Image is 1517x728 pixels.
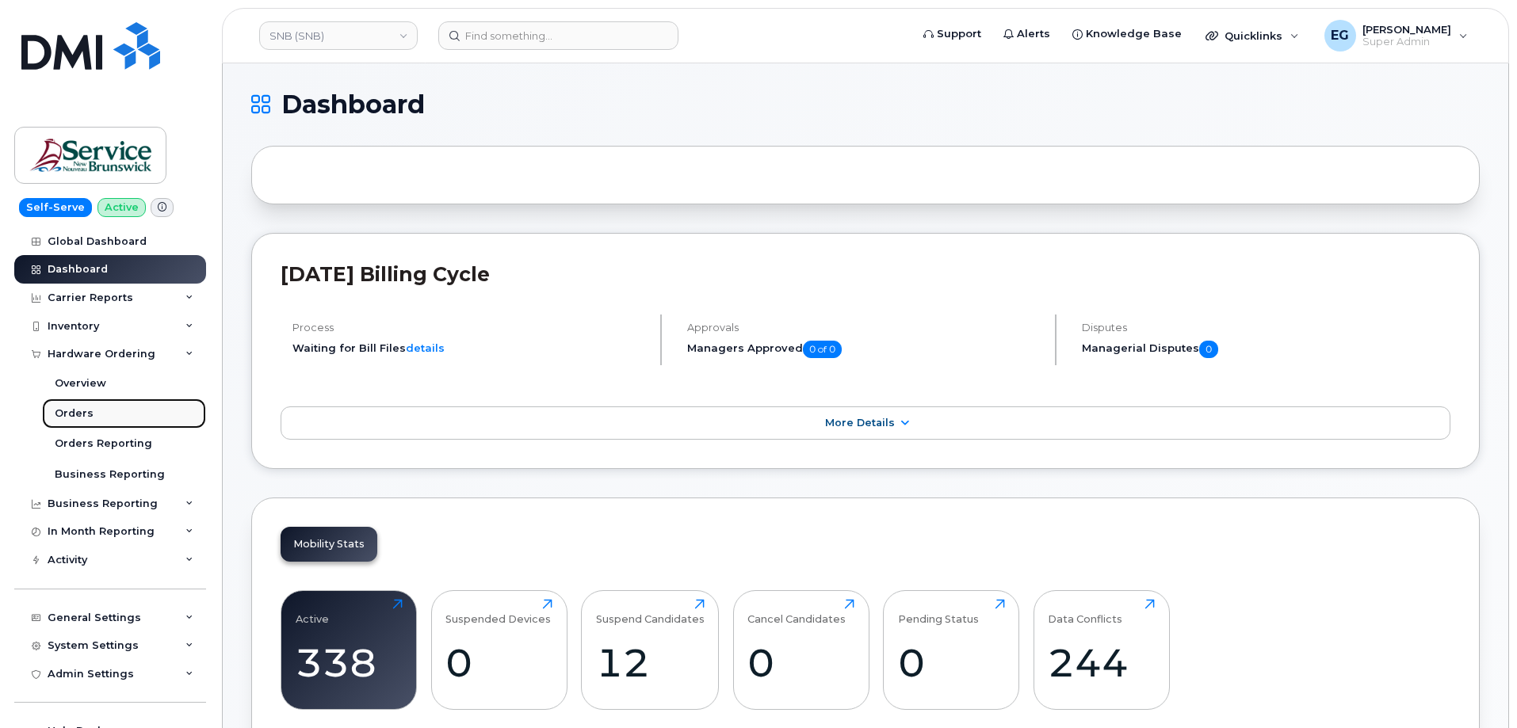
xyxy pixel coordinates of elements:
a: Pending Status0 [898,599,1005,700]
div: 244 [1048,639,1155,686]
div: 0 [898,639,1005,686]
h5: Managerial Disputes [1082,341,1450,358]
h4: Process [292,322,647,334]
span: More Details [825,417,895,429]
div: 0 [747,639,854,686]
div: Data Conflicts [1048,599,1122,625]
a: Cancel Candidates0 [747,599,854,700]
span: 0 [1199,341,1218,358]
span: Dashboard [281,93,425,116]
div: Active [296,599,329,625]
div: 12 [596,639,705,686]
div: Cancel Candidates [747,599,846,625]
div: Pending Status [898,599,979,625]
h4: Disputes [1082,322,1450,334]
a: Data Conflicts244 [1048,599,1155,700]
div: 0 [445,639,552,686]
div: Suspend Candidates [596,599,705,625]
a: Suspend Candidates12 [596,599,705,700]
li: Waiting for Bill Files [292,341,647,356]
a: Suspended Devices0 [445,599,552,700]
h5: Managers Approved [687,341,1041,358]
div: Suspended Devices [445,599,551,625]
h2: [DATE] Billing Cycle [281,262,1450,286]
h4: Approvals [687,322,1041,334]
div: 338 [296,639,403,686]
a: details [406,341,445,354]
a: Active338 [296,599,403,700]
span: 0 of 0 [803,341,842,358]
